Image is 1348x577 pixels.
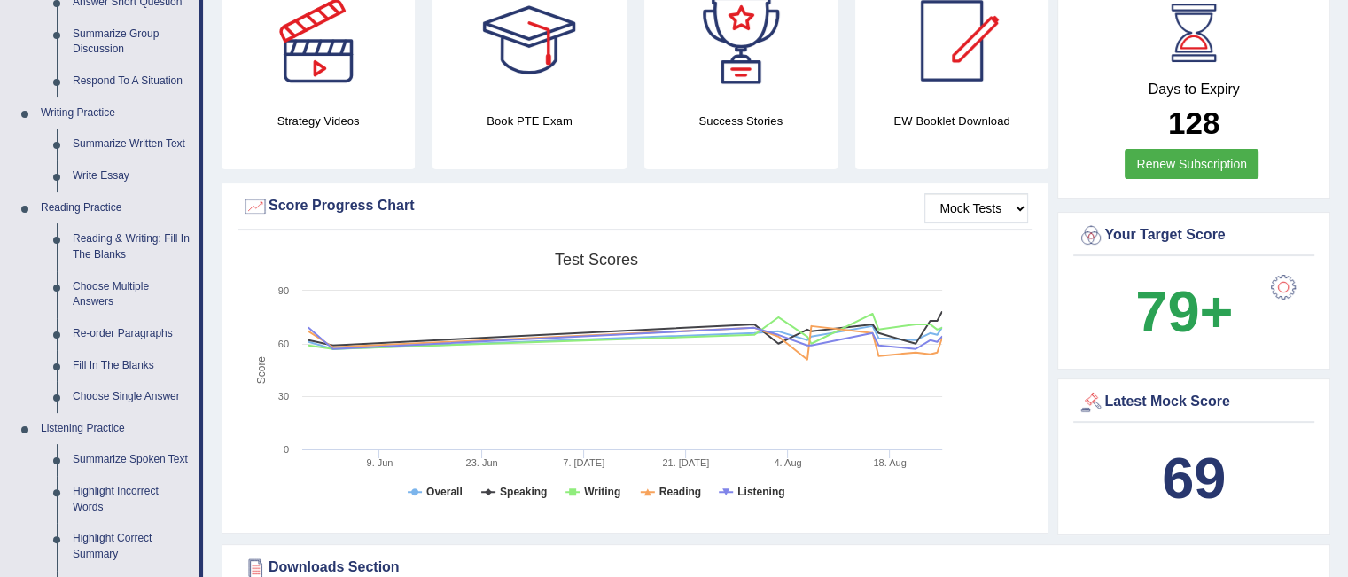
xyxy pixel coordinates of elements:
a: Fill In The Blanks [65,350,199,382]
text: 0 [284,444,289,455]
a: Re-order Paragraphs [65,318,199,350]
a: Listening Practice [33,413,199,445]
tspan: 7. [DATE] [563,457,604,468]
h4: Days to Expiry [1078,82,1310,97]
a: Summarize Written Text [65,129,199,160]
div: Latest Mock Score [1078,389,1310,416]
a: Highlight Correct Summary [65,523,199,570]
tspan: Reading [659,486,701,498]
div: Your Target Score [1078,222,1310,249]
div: Score Progress Chart [242,193,1028,220]
b: 128 [1168,105,1219,140]
h4: Strategy Videos [222,112,415,130]
a: Writing Practice [33,97,199,129]
a: Highlight Incorrect Words [65,476,199,523]
tspan: Speaking [500,486,547,498]
h4: EW Booklet Download [855,112,1048,130]
tspan: 18. Aug [873,457,906,468]
a: Respond To A Situation [65,66,199,97]
text: 30 [278,391,289,402]
h4: Success Stories [644,112,838,130]
b: 69 [1162,446,1226,511]
tspan: Overall [426,486,463,498]
h4: Book PTE Exam [432,112,626,130]
tspan: 23. Jun [466,457,498,468]
tspan: Score [255,356,268,385]
a: Reading & Writing: Fill In The Blanks [65,223,199,270]
a: Renew Subscription [1125,149,1258,179]
tspan: Writing [584,486,620,498]
a: Reading Practice [33,192,199,224]
b: 79+ [1135,279,1233,344]
a: Summarize Spoken Text [65,444,199,476]
text: 90 [278,285,289,296]
tspan: 21. [DATE] [662,457,709,468]
tspan: 9. Jun [366,457,393,468]
a: Choose Single Answer [65,381,199,413]
tspan: 4. Aug [774,457,801,468]
a: Summarize Group Discussion [65,19,199,66]
tspan: Test scores [555,251,638,269]
tspan: Listening [737,486,784,498]
a: Choose Multiple Answers [65,271,199,318]
a: Write Essay [65,160,199,192]
text: 60 [278,339,289,349]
